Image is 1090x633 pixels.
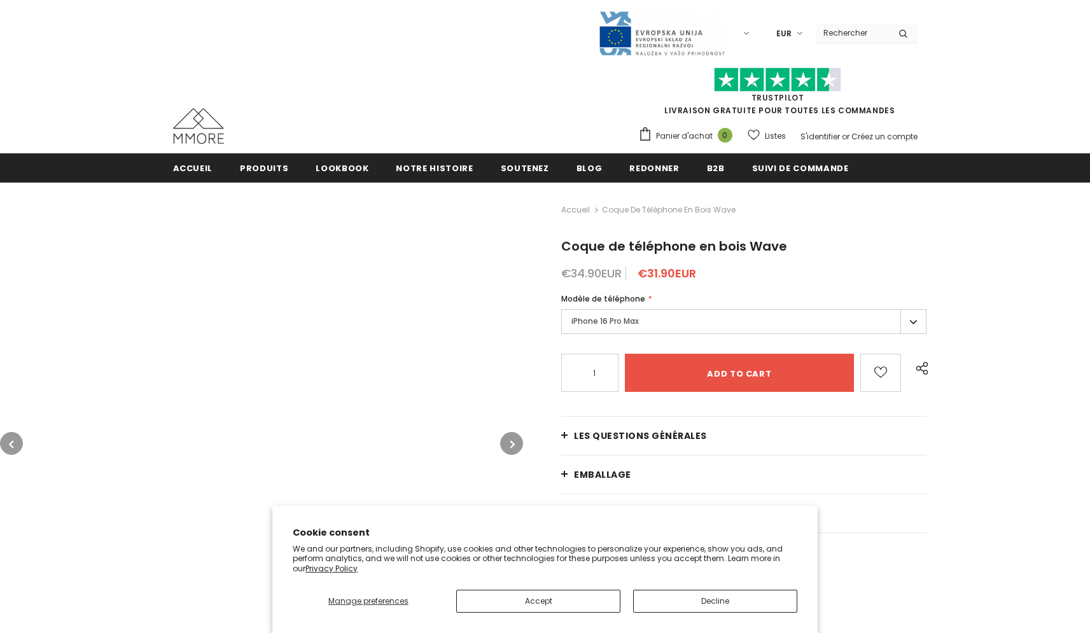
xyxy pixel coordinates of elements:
[752,153,849,182] a: Suivi de commande
[656,130,713,143] span: Panier d'achat
[633,590,797,613] button: Decline
[629,153,679,182] a: Redonner
[776,27,792,40] span: EUR
[561,237,787,255] span: Coque de téléphone en bois Wave
[842,131,849,142] span: or
[851,131,918,142] a: Créez un compte
[561,265,622,281] span: €34.90EUR
[561,202,590,218] a: Accueil
[561,309,926,334] label: iPhone 16 Pro Max
[293,544,797,574] p: We and our partners, including Shopify, use cookies and other technologies to personalize your ex...
[748,125,786,147] a: Listes
[598,10,725,57] img: Javni Razpis
[501,162,549,174] span: soutenez
[328,595,409,606] span: Manage preferences
[305,563,358,574] a: Privacy Policy
[638,73,918,116] span: LIVRAISON GRATUITE POUR TOUTES LES COMMANDES
[293,590,444,613] button: Manage preferences
[561,494,926,532] a: Livraison et retours
[800,131,840,142] a: S'identifier
[707,162,725,174] span: B2B
[456,590,620,613] button: Accept
[240,153,288,182] a: Produits
[598,27,725,38] a: Javni Razpis
[629,162,679,174] span: Redonner
[173,108,224,144] img: Cas MMORE
[625,354,853,392] input: Add to cart
[752,162,849,174] span: Suivi de commande
[561,417,926,455] a: Les questions générales
[173,153,213,182] a: Accueil
[561,293,645,304] span: Modèle de téléphone
[316,162,368,174] span: Lookbook
[714,67,841,92] img: Faites confiance aux étoiles pilotes
[501,153,549,182] a: soutenez
[574,468,631,481] span: EMBALLAGE
[765,130,786,143] span: Listes
[638,127,739,146] a: Panier d'achat 0
[638,265,696,281] span: €31.90EUR
[293,526,797,539] h2: Cookie consent
[576,153,603,182] a: Blog
[751,92,804,103] a: TrustPilot
[707,153,725,182] a: B2B
[561,456,926,494] a: EMBALLAGE
[173,162,213,174] span: Accueil
[396,153,473,182] a: Notre histoire
[240,162,288,174] span: Produits
[316,153,368,182] a: Lookbook
[574,429,707,442] span: Les questions générales
[602,202,736,218] span: Coque de téléphone en bois Wave
[816,24,889,42] input: Search Site
[396,162,473,174] span: Notre histoire
[718,128,732,143] span: 0
[576,162,603,174] span: Blog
